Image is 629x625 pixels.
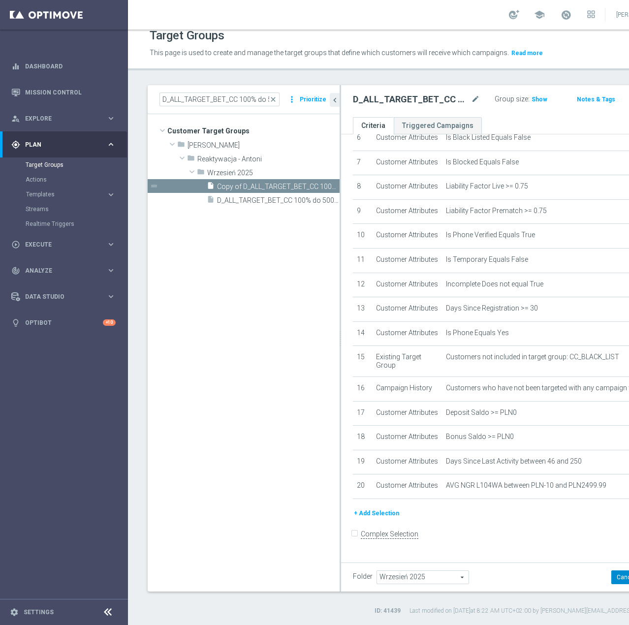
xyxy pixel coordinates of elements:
[106,140,116,149] i: keyboard_arrow_right
[207,182,215,193] i: insert_drive_file
[372,273,442,297] td: Customer Attributes
[217,183,340,191] span: Copy of D_ALL_TARGET_BET_CC 100% do 500 PLN LW BLOKADA_300925
[103,319,116,326] div: +10
[26,191,106,197] div: Templates
[11,62,20,71] i: equalizer
[353,224,372,249] td: 10
[150,29,224,43] h1: Target Groups
[446,231,535,239] span: Is Phone Verified Equals True
[11,53,116,79] div: Dashboard
[446,255,528,264] span: Is Temporary Equals False
[11,62,116,70] button: equalizer Dashboard
[446,433,514,441] span: Bonus Saldo >= PLN0
[372,321,442,346] td: Customer Attributes
[11,267,116,275] button: track_changes Analyze keyboard_arrow_right
[25,310,103,336] a: Optibot
[353,126,372,151] td: 6
[510,48,544,59] button: Read more
[446,133,531,142] span: Is Black Listed Equals False
[372,297,442,322] td: Customer Attributes
[11,292,106,301] div: Data Studio
[353,321,372,346] td: 14
[11,293,116,301] button: Data Studio keyboard_arrow_right
[471,94,480,105] i: mode_edit
[11,140,20,149] i: gps_fixed
[287,93,297,106] i: more_vert
[106,114,116,123] i: keyboard_arrow_right
[11,79,116,105] div: Mission Control
[353,426,372,450] td: 18
[446,158,519,166] span: Is Blocked Equals False
[11,319,116,327] button: lightbulb Optibot +10
[26,190,116,198] button: Templates keyboard_arrow_right
[106,240,116,249] i: keyboard_arrow_right
[26,191,96,197] span: Templates
[446,304,538,312] span: Days Since Registration >= 30
[446,457,582,466] span: Days Since Last Activity between 46 and 250
[372,199,442,224] td: Customer Attributes
[446,329,509,337] span: Is Phone Equals Yes
[372,401,442,426] td: Customer Attributes
[150,49,509,57] span: This page is used to create and manage the target groups that define which customers will receive...
[330,93,340,107] button: chevron_left
[26,187,127,202] div: Templates
[25,294,106,300] span: Data Studio
[361,530,418,539] label: Complex Selection
[353,401,372,426] td: 17
[188,141,340,150] span: Antoni L.
[446,408,517,417] span: Deposit Saldo >= PLN0
[11,241,116,249] button: play_circle_outline Execute keyboard_arrow_right
[353,474,372,499] td: 20
[353,94,469,105] h2: D_ALL_TARGET_BET_CC 100% do 500 PLN LW_021025
[353,297,372,322] td: 13
[159,93,280,106] input: Quick find group or folder
[372,474,442,499] td: Customer Attributes
[177,140,185,152] i: folder
[26,205,102,213] a: Streams
[26,157,127,172] div: Target Groups
[394,117,482,134] a: Triggered Campaigns
[187,154,195,165] i: folder
[197,168,205,179] i: folder
[11,114,20,123] i: person_search
[106,292,116,301] i: keyboard_arrow_right
[446,280,543,288] span: Incomplete Does not equal True
[11,115,116,123] button: person_search Explore keyboard_arrow_right
[11,240,106,249] div: Execute
[11,266,20,275] i: track_changes
[26,172,127,187] div: Actions
[446,182,528,190] span: Liability Factor Live >= 0.75
[353,199,372,224] td: 9
[25,268,106,274] span: Analyze
[25,116,106,122] span: Explore
[26,161,102,169] a: Target Groups
[446,353,619,361] span: Customers not included in target group: CC_BLACK_LIST
[298,93,328,106] button: Prioritize
[330,95,340,105] i: chevron_left
[353,376,372,401] td: 16
[372,346,442,377] td: Existing Target Group
[372,151,442,175] td: Customer Attributes
[167,124,340,138] span: Customer Target Groups
[24,609,54,615] a: Settings
[11,89,116,96] div: Mission Control
[106,190,116,199] i: keyboard_arrow_right
[26,220,102,228] a: Realtime Triggers
[446,481,606,490] span: AVG NGR L104WA between PLN-10 and PLN2499.99
[353,508,400,519] button: + Add Selection
[11,240,20,249] i: play_circle_outline
[25,53,116,79] a: Dashboard
[26,202,127,217] div: Streams
[372,426,442,450] td: Customer Attributes
[11,140,106,149] div: Plan
[217,196,340,205] span: D_ALL_TARGET_BET_CC 100% do 500 PLN LW BLOKADA_300925
[372,224,442,249] td: Customer Attributes
[353,175,372,200] td: 8
[353,273,372,297] td: 12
